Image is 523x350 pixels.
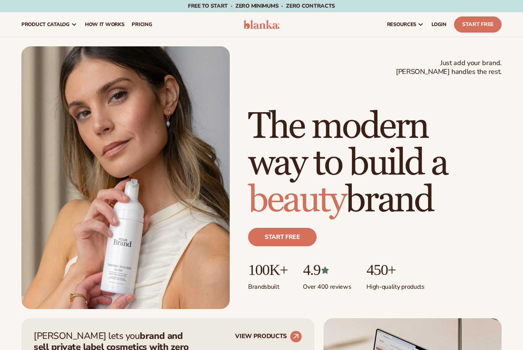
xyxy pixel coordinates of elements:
p: Over 400 reviews [303,278,351,291]
span: beauty [248,178,345,222]
p: 450+ [366,262,424,278]
img: logo [244,20,279,29]
p: 4.9 [303,262,351,278]
img: Female holding tanning mousse. [21,46,230,309]
a: How It Works [81,12,128,37]
a: product catalog [18,12,81,37]
h1: The modern way to build a brand [248,108,502,219]
a: Start free [248,228,317,246]
span: Just add your brand. [PERSON_NAME] handles the rest. [396,59,502,77]
p: Brands built [248,278,288,291]
p: 100K+ [248,262,288,278]
a: resources [383,12,428,37]
span: Free to start · ZERO minimums · ZERO contracts [188,2,335,10]
span: LOGIN [431,21,446,28]
span: resources [387,21,416,28]
a: VIEW PRODUCTS [235,330,302,343]
a: Start Free [454,16,502,33]
a: pricing [128,12,156,37]
p: High-quality products [366,278,424,291]
span: pricing [132,21,152,28]
span: How It Works [85,21,124,28]
a: LOGIN [428,12,450,37]
span: product catalog [21,21,70,28]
